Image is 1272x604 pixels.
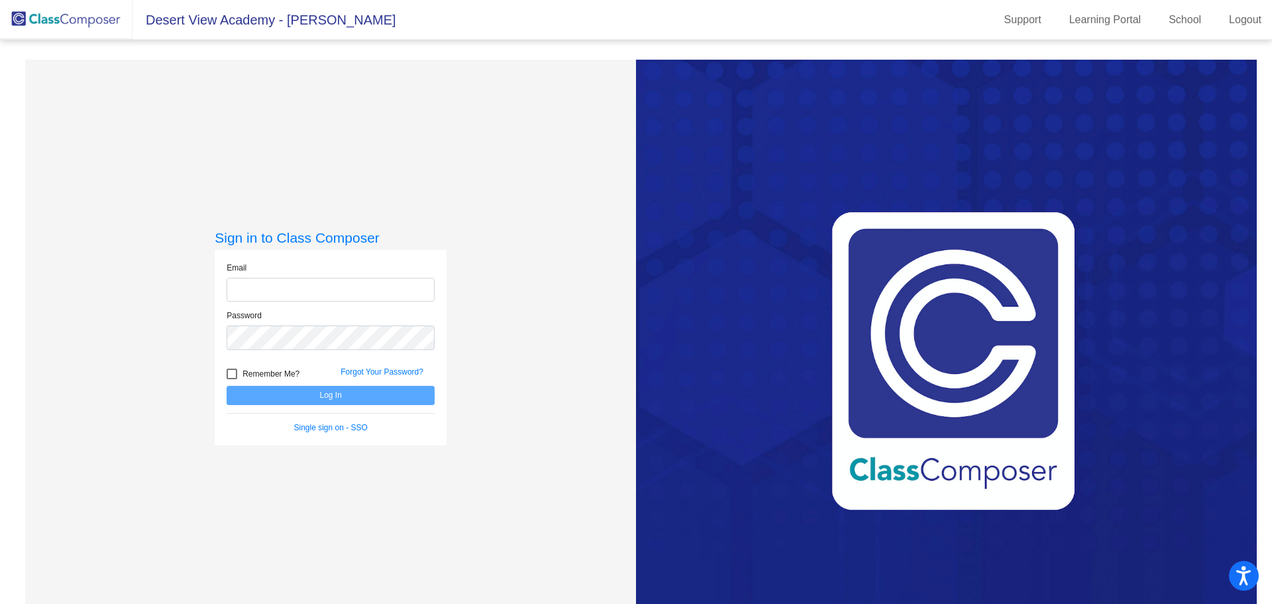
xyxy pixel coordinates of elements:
[132,9,396,30] span: Desert View Academy - [PERSON_NAME]
[294,423,368,432] a: Single sign on - SSO
[994,9,1052,30] a: Support
[1059,9,1152,30] a: Learning Portal
[341,367,423,377] a: Forgot Your Password?
[227,386,435,405] button: Log In
[215,229,447,246] h3: Sign in to Class Composer
[227,310,262,322] label: Password
[227,262,246,274] label: Email
[242,366,299,382] span: Remember Me?
[1218,9,1272,30] a: Logout
[1158,9,1212,30] a: School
